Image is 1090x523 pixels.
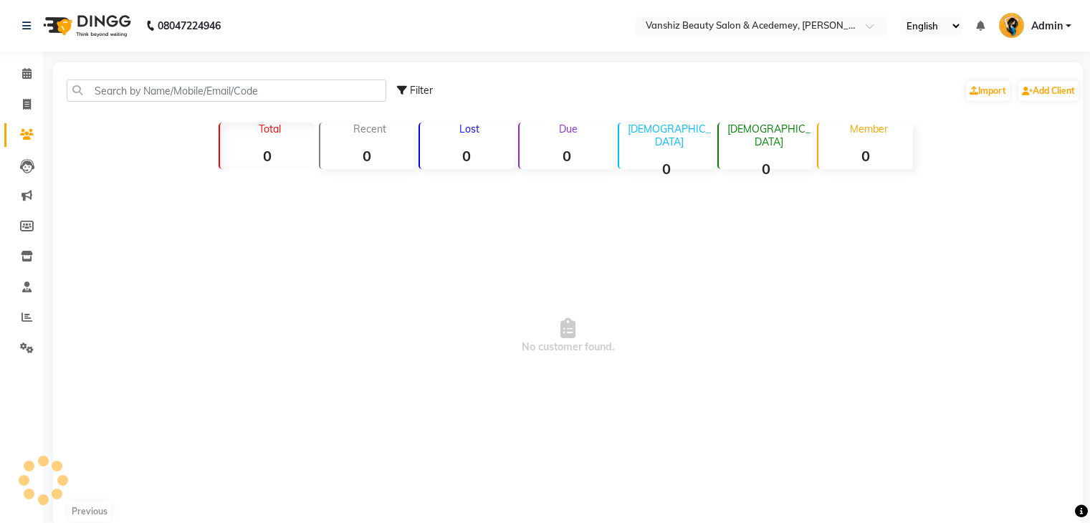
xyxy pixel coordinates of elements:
[220,147,314,165] strong: 0
[410,84,433,97] span: Filter
[522,123,613,135] p: Due
[619,160,713,178] strong: 0
[53,175,1083,497] span: No customer found.
[520,147,613,165] strong: 0
[1031,19,1063,34] span: Admin
[226,123,314,135] p: Total
[999,13,1024,38] img: Admin
[420,147,514,165] strong: 0
[320,147,414,165] strong: 0
[426,123,514,135] p: Lost
[824,123,912,135] p: Member
[818,147,912,165] strong: 0
[67,80,386,102] input: Search by Name/Mobile/Email/Code
[625,123,713,148] p: [DEMOGRAPHIC_DATA]
[1018,81,1079,101] a: Add Client
[326,123,414,135] p: Recent
[158,6,221,46] b: 08047224946
[966,81,1010,101] a: Import
[719,160,813,178] strong: 0
[37,6,135,46] img: logo
[725,123,813,148] p: [DEMOGRAPHIC_DATA]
